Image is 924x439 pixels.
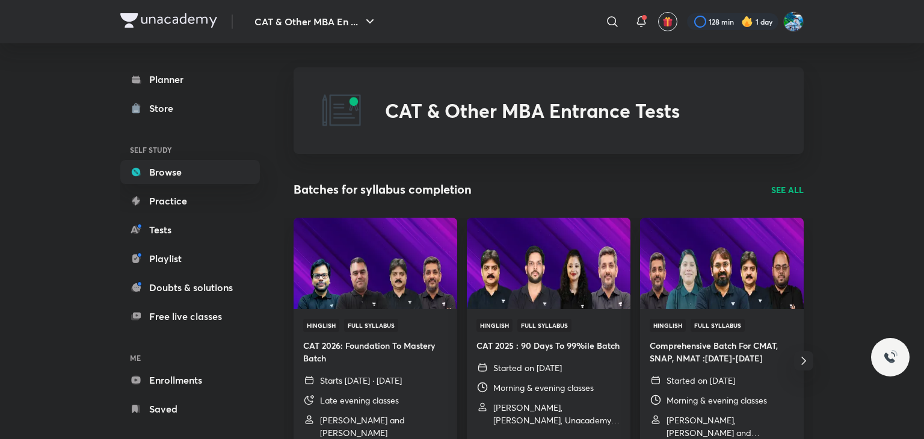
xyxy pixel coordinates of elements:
a: Planner [120,67,260,91]
p: Starts [DATE] · [DATE] [320,374,402,387]
a: Practice [120,189,260,213]
button: CAT & Other MBA En ... [247,10,384,34]
h4: Comprehensive Batch For CMAT, SNAP, NMAT :[DATE]-[DATE] [650,339,794,364]
h2: CAT & Other MBA Entrance Tests [385,99,680,122]
span: Full Syllabus [691,319,745,332]
span: Hinglish [650,319,686,332]
img: Tushar Kumar [783,11,804,32]
img: Thumbnail [465,216,632,310]
p: Lokesh Agarwal, Ravi Kumar, Unacademy CAT & Other MBA Entrance Tests and 1 more [493,401,621,426]
h4: CAT 2025 : 90 Days To 99%ile Batch [476,339,621,352]
img: Thumbnail [292,216,458,310]
a: Browse [120,160,260,184]
a: ThumbnailHinglishFull SyllabusCAT 2025 : 90 Days To 99%ile BatchStarted on [DATE]Morning & evenin... [467,218,630,436]
a: SEE ALL [771,183,804,196]
span: Hinglish [303,319,339,332]
img: Company Logo [120,13,217,28]
img: Thumbnail [638,216,805,310]
img: ttu [883,350,898,364]
img: streak [741,16,753,28]
p: Started on [DATE] [667,374,735,387]
h4: CAT 2026: Foundation To Mastery Batch [303,339,448,364]
h2: Batches for syllabus completion [294,180,472,198]
p: Morning & evening classes [493,381,594,394]
span: Hinglish [476,319,513,332]
h6: SELF STUDY [120,140,260,160]
p: Started on [DATE] [493,361,562,374]
p: Lokesh Agarwal, Deepika Awasthi and Ronakkumar Shah [667,414,794,439]
a: Enrollments [120,368,260,392]
a: Company Logo [120,13,217,31]
a: Tests [120,218,260,242]
a: Playlist [120,247,260,271]
a: Saved [120,397,260,421]
div: Store [149,101,180,115]
button: avatar [658,12,677,31]
span: Full Syllabus [517,319,571,332]
span: Full Syllabus [344,319,398,332]
p: Morning & evening classes [667,394,767,407]
img: avatar [662,16,673,27]
a: Store [120,96,260,120]
img: CAT & Other MBA Entrance Tests [322,91,361,130]
p: Late evening classes [320,394,399,407]
h6: ME [120,348,260,368]
a: Doubts & solutions [120,275,260,299]
p: Lokesh Agarwal and Amit Deepak Rohra [320,414,448,439]
a: Free live classes [120,304,260,328]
